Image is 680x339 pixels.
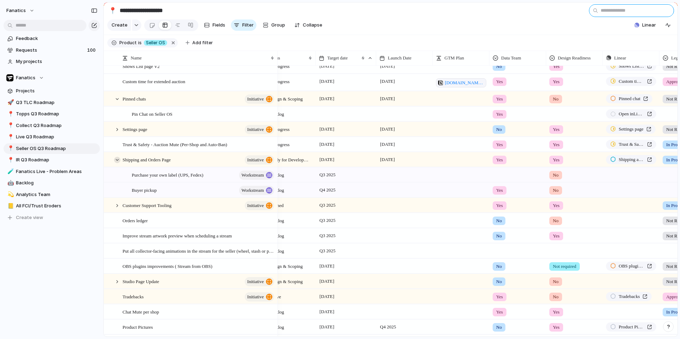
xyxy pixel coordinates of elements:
[6,202,13,209] button: 📒
[445,79,484,86] span: [DOMAIN_NAME][URL]
[6,110,13,117] button: 📍
[553,278,559,285] span: No
[6,191,13,198] button: 💫
[6,156,13,163] button: 📍
[606,62,656,71] a: Shows List page V2
[259,19,289,31] button: Group
[4,109,100,119] div: 📍Topps Q3 Roadmap
[269,156,310,163] span: Ready for Development
[247,277,264,287] span: initiative
[4,201,100,211] a: 📒All FCI/Trust Eroders
[4,178,100,188] a: 🤖Backlog
[6,179,13,186] button: 🤖
[496,263,502,270] span: No
[496,217,502,224] span: No
[496,187,503,194] span: Yes
[496,278,502,285] span: No
[239,171,274,180] button: workstream
[4,120,100,131] a: 📍Collect Q3 Roadmap
[631,20,659,30] button: Linear
[318,247,337,255] span: Q3 2025
[212,22,225,29] span: Fields
[7,156,12,164] div: 📍
[318,186,337,194] span: Q4 2025
[378,140,397,149] span: [DATE]
[245,94,274,104] button: initiative
[201,19,228,31] button: Fields
[378,94,397,103] span: [DATE]
[119,40,137,46] span: Product
[619,141,644,148] span: Trust & Safety - Auction Mute (Per-Shop and Auto-Ban)
[6,145,13,152] button: 📍
[123,77,185,85] span: Custom time for extended auction
[318,323,336,331] span: [DATE]
[378,323,398,331] span: Q4 2025
[553,63,560,70] span: Yes
[496,63,502,70] span: No
[123,308,159,316] span: Chat Mute per shop
[242,185,264,195] span: workstream
[553,141,560,148] span: Yes
[318,125,336,133] span: [DATE]
[271,22,285,29] span: Group
[553,217,559,224] span: No
[4,97,100,108] div: 🚀Q3 TLC Roadmap
[318,171,337,179] span: Q3 2025
[123,216,148,224] span: Orders ledger
[107,5,118,16] button: 📍
[496,96,503,103] span: Yes
[137,39,143,47] button: is
[619,78,644,85] span: Custom time for extended auction
[7,167,12,176] div: 🧪
[16,168,97,175] span: Fanatics Live - Problem Areas
[16,145,97,152] span: Seller OS Q3 Roadmap
[123,62,160,70] span: Shows List page V2
[378,62,397,70] span: [DATE]
[269,96,303,103] span: Design & Scoping
[4,143,100,154] div: 📍Seller OS Q3 Roadmap
[7,110,12,118] div: 📍
[239,186,274,195] button: workstream
[269,263,303,270] span: Design & Scoping
[619,110,644,117] span: Open in Linear
[496,141,503,148] span: Yes
[436,78,486,87] a: [DOMAIN_NAME][URL]
[142,39,169,47] button: Seller OS
[553,187,559,194] span: No
[619,63,644,70] span: Shows List page V2
[378,77,397,86] span: [DATE]
[496,324,502,331] span: No
[318,231,337,240] span: Q3 2025
[123,155,171,163] span: Shipping and Orders Page
[247,125,264,134] span: initiative
[553,202,560,209] span: Yes
[4,86,100,96] a: Projects
[109,6,117,15] div: 📍
[318,155,336,164] span: [DATE]
[16,122,97,129] span: Collect Q3 Roadmap
[496,156,503,163] span: Yes
[123,323,153,331] span: Product Pictures
[123,292,143,300] span: Tradebacks
[496,232,502,240] span: No
[444,54,464,62] span: GTM Plan
[553,172,559,179] span: No
[318,277,336,286] span: [DATE]
[247,155,264,165] span: initiative
[242,170,264,180] span: workstream
[4,212,100,223] button: Create view
[606,125,656,134] a: Settings page
[4,189,100,200] a: 💫Analytics Team
[245,155,274,165] button: initiative
[558,54,591,62] span: Design Readiness
[16,214,43,221] span: Create view
[123,277,159,285] span: Studio Page Update
[4,73,100,83] button: Fanatics
[4,132,100,142] a: 📍Live Q3 Roadmap
[4,166,100,177] div: 🧪Fanatics Live - Problem Areas
[619,126,644,133] span: Settings page
[619,323,644,331] span: Product Pictures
